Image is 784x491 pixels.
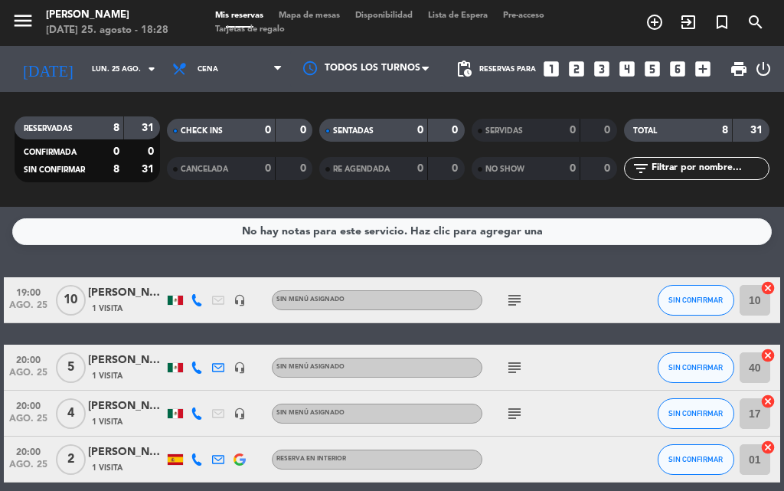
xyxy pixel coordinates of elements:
i: looks_5 [642,59,662,79]
span: NO SHOW [485,165,524,173]
i: looks_two [567,59,586,79]
span: 1 Visita [92,416,122,428]
i: looks_6 [668,59,688,79]
strong: 31 [750,125,766,136]
i: arrow_drop_down [142,60,161,78]
i: subject [505,404,524,423]
span: 19:00 [9,283,47,300]
strong: 0 [417,125,423,136]
span: ago. 25 [9,300,47,318]
i: filter_list [632,159,650,178]
i: cancel [760,440,776,455]
i: subject [505,291,524,309]
strong: 0 [452,163,461,174]
span: RE AGENDADA [333,165,390,173]
i: cancel [760,280,776,296]
span: SIN CONFIRMAR [24,166,85,174]
span: ago. 25 [9,414,47,431]
span: Mis reservas [207,11,271,20]
i: looks_3 [592,59,612,79]
strong: 0 [113,146,119,157]
strong: 31 [142,123,157,133]
strong: 0 [604,125,613,136]
i: turned_in_not [713,13,731,31]
span: 20:00 [9,350,47,368]
div: [PERSON_NAME][DEMOGRAPHIC_DATA] [88,284,165,302]
i: headset_mic [234,294,246,306]
span: 2 [56,444,86,475]
i: add_circle_outline [645,13,664,31]
button: SIN CONFIRMAR [658,352,734,383]
i: looks_4 [617,59,637,79]
span: SIN CONFIRMAR [668,363,723,372]
span: ago. 25 [9,460,47,477]
span: CANCELADA [181,165,228,173]
strong: 8 [113,123,119,133]
span: CONFIRMADA [24,149,77,156]
button: SIN CONFIRMAR [658,285,734,316]
span: Mapa de mesas [271,11,348,20]
div: [PERSON_NAME] [88,352,165,369]
span: Disponibilidad [348,11,420,20]
strong: 0 [570,125,576,136]
strong: 0 [417,163,423,174]
span: SIN CONFIRMAR [668,296,723,304]
span: 10 [56,285,86,316]
span: 20:00 [9,396,47,414]
span: SIN CONFIRMAR [668,455,723,463]
div: No hay notas para este servicio. Haz clic para agregar una [242,223,543,241]
span: 1 Visita [92,462,122,474]
div: [PERSON_NAME] [88,398,165,415]
strong: 8 [113,164,119,175]
span: Sin menú asignado [276,364,345,370]
span: 20:00 [9,442,47,460]
div: [PERSON_NAME] [46,8,168,23]
span: SIN CONFIRMAR [668,409,723,417]
i: [DATE] [11,54,84,84]
i: headset_mic [234,362,246,374]
i: exit_to_app [679,13,697,31]
i: menu [11,9,34,32]
button: SIN CONFIRMAR [658,444,734,475]
img: google-logo.png [234,453,246,466]
span: CHECK INS [181,127,223,135]
i: power_settings_new [754,60,773,78]
strong: 0 [452,125,461,136]
button: menu [11,9,34,38]
i: add_box [693,59,713,79]
span: print [730,60,748,78]
span: Cena [198,65,218,74]
span: Reservas para [479,65,536,74]
span: ago. 25 [9,368,47,385]
span: Sin menú asignado [276,410,345,416]
div: [PERSON_NAME] [88,444,165,461]
span: Sin menú asignado [276,296,345,303]
div: LOG OUT [754,46,773,92]
span: 4 [56,398,86,429]
strong: 0 [300,125,309,136]
strong: 31 [142,164,157,175]
strong: 0 [265,125,271,136]
strong: 0 [570,163,576,174]
span: Tarjetas de regalo [207,25,292,34]
strong: 0 [604,163,613,174]
span: 5 [56,352,86,383]
i: cancel [760,348,776,363]
i: looks_one [541,59,561,79]
span: SENTADAS [333,127,374,135]
span: 1 Visita [92,370,122,382]
span: TOTAL [633,127,657,135]
span: Lista de Espera [420,11,495,20]
strong: 0 [265,163,271,174]
span: pending_actions [455,60,473,78]
i: headset_mic [234,408,246,420]
strong: 0 [300,163,309,174]
i: subject [505,358,524,377]
strong: 0 [148,146,157,157]
button: SIN CONFIRMAR [658,398,734,429]
span: Pre-acceso [495,11,552,20]
div: [DATE] 25. agosto - 18:28 [46,23,168,38]
span: RESERVA EN INTERIOR [276,456,346,462]
span: 1 Visita [92,303,122,315]
input: Filtrar por nombre... [650,160,769,177]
